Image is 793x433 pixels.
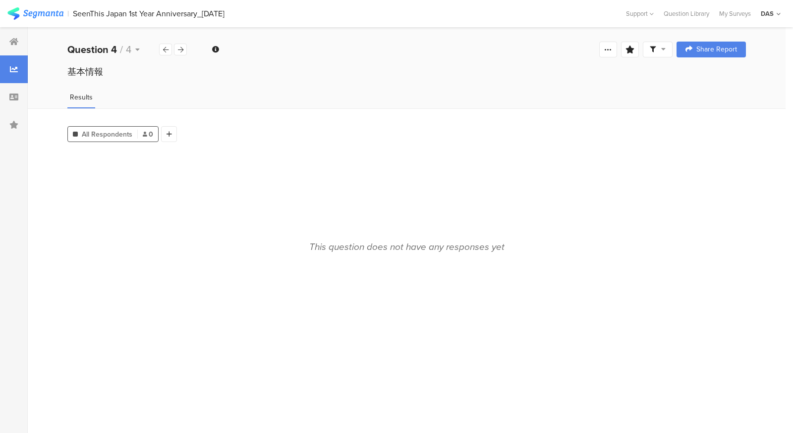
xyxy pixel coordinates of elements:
[82,129,132,140] span: All Respondents
[7,7,63,20] img: segmanta logo
[67,65,746,78] div: 基本情報
[70,92,93,102] span: Results
[126,42,131,57] span: 4
[761,9,774,18] div: DAS
[659,9,714,18] a: Question Library
[309,240,505,254] div: This question does not have any responses yet
[73,9,225,18] div: SeenThis Japan 1st Year Anniversary_[DATE]
[67,42,117,57] b: Question 4
[120,42,123,57] span: /
[714,9,756,18] a: My Surveys
[67,8,69,19] div: |
[143,129,153,140] span: 0
[696,46,737,53] span: Share Report
[626,6,654,21] div: Support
